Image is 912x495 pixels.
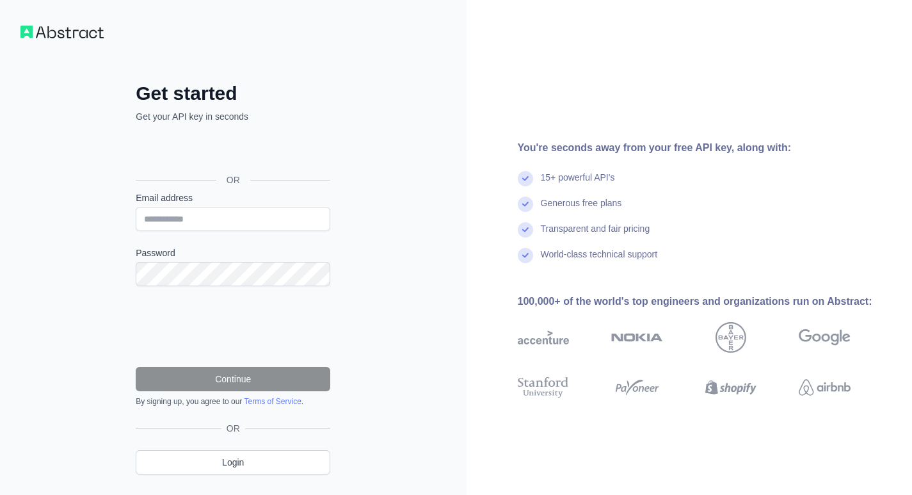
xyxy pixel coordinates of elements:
div: Transparent and fair pricing [541,222,650,248]
img: shopify [705,375,757,400]
img: airbnb [799,375,851,400]
div: 15+ powerful API's [541,171,615,197]
h2: Get started [136,82,330,105]
a: Login [136,450,330,475]
iframe: reCAPTCHA [136,302,330,352]
img: nokia [611,322,663,353]
a: Terms of Service [244,397,301,406]
div: 100,000+ of the world's top engineers and organizations run on Abstract: [518,294,892,309]
label: Email address [136,191,330,204]
p: Get your API key in seconds [136,110,330,123]
iframe: Botón de Acceder con Google [129,137,334,165]
img: google [799,322,851,353]
div: Generous free plans [541,197,622,222]
label: Password [136,247,330,259]
div: World-class technical support [541,248,658,273]
img: stanford university [518,375,570,400]
img: check mark [518,197,533,212]
div: By signing up, you agree to our . [136,396,330,407]
img: check mark [518,222,533,238]
img: accenture [518,322,570,353]
img: payoneer [611,375,663,400]
img: check mark [518,248,533,263]
div: You're seconds away from your free API key, along with: [518,140,892,156]
button: Continue [136,367,330,391]
span: OR [221,422,245,435]
img: Workflow [20,26,104,38]
img: bayer [716,322,746,353]
img: check mark [518,171,533,186]
span: OR [216,174,250,186]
